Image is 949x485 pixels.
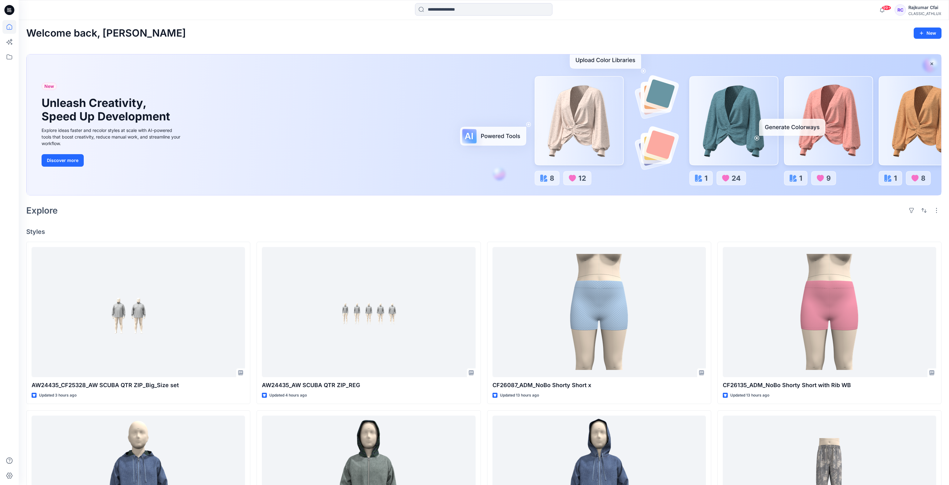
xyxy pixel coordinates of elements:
[32,381,245,390] p: AW24435_CF25328_AW SCUBA QTR ZIP_Big_Size set
[42,154,84,167] button: Discover more
[723,247,936,377] a: CF26135_ADM_NoBo Shorty Short with Rib WB
[908,4,941,11] div: Rajkumar Cfai
[32,247,245,377] a: AW24435_CF25328_AW SCUBA QTR ZIP_Big_Size set
[39,392,77,399] p: Updated 3 hours ago
[908,11,941,16] div: CLASSIC_ATHLUX
[26,228,942,235] h4: Styles
[895,4,906,16] div: RC
[262,381,475,390] p: AW24435_AW SCUBA QTR ZIP_REG
[44,83,54,90] span: New
[492,247,706,377] a: CF26087_ADM_NoBo Shorty Short x
[500,392,539,399] p: Updated 13 hours ago
[26,205,58,215] h2: Explore
[269,392,307,399] p: Updated 4 hours ago
[730,392,769,399] p: Updated 13 hours ago
[26,28,186,39] h2: Welcome back, [PERSON_NAME]
[723,381,936,390] p: CF26135_ADM_NoBo Shorty Short with Rib WB
[42,96,173,123] h1: Unleash Creativity, Speed Up Development
[914,28,942,39] button: New
[882,5,891,10] span: 99+
[42,127,182,147] div: Explore ideas faster and recolor styles at scale with AI-powered tools that boost creativity, red...
[492,381,706,390] p: CF26087_ADM_NoBo Shorty Short x
[42,154,182,167] a: Discover more
[262,247,475,377] a: AW24435_AW SCUBA QTR ZIP_REG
